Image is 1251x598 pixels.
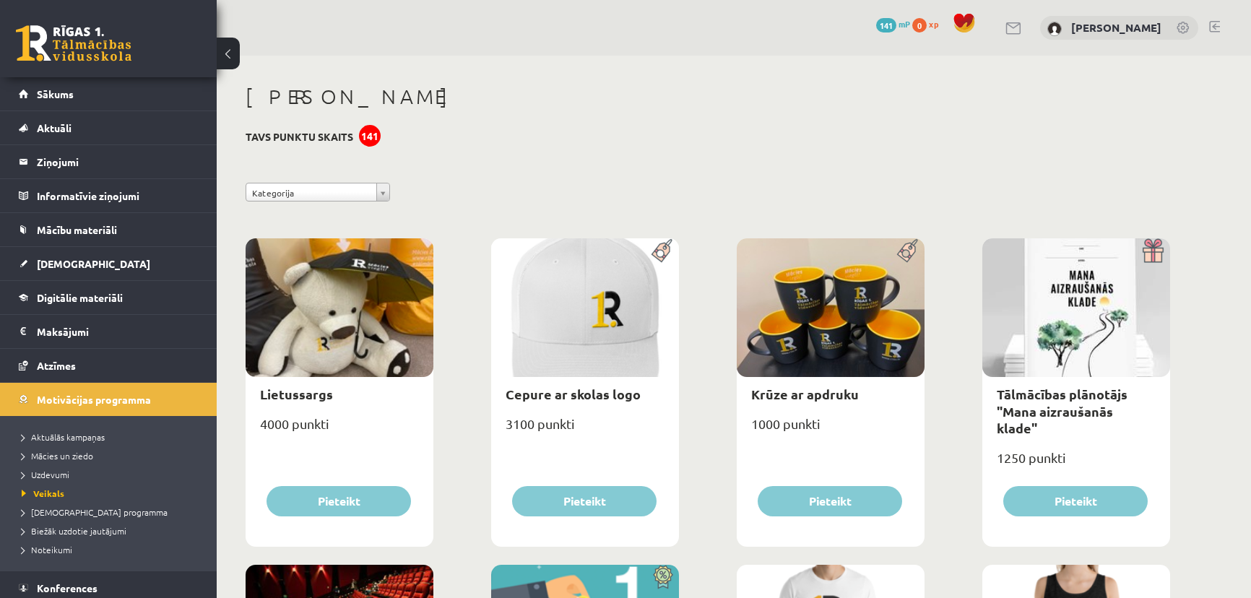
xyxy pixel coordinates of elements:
[252,183,371,202] span: Kategorija
[246,183,390,201] a: Kategorija
[19,213,199,246] a: Mācību materiāli
[646,238,679,263] img: Populāra prece
[22,487,64,499] span: Veikals
[19,349,199,382] a: Atzīmes
[19,247,199,280] a: [DEMOGRAPHIC_DATA]
[22,431,105,443] span: Aktuālās kampaņas
[19,315,199,348] a: Maksājumi
[22,469,69,480] span: Uzdevumi
[22,487,202,500] a: Veikals
[912,18,945,30] a: 0 xp
[512,486,657,516] button: Pieteikt
[37,291,123,304] span: Digitālie materiāli
[22,468,202,481] a: Uzdevumi
[22,506,202,519] a: [DEMOGRAPHIC_DATA] programma
[246,131,353,143] h3: Tavs punktu skaits
[37,257,150,270] span: [DEMOGRAPHIC_DATA]
[37,121,72,134] span: Aktuāli
[1047,22,1062,36] img: Aigars Laķis
[37,145,199,178] legend: Ziņojumi
[359,125,381,147] div: 141
[37,393,151,406] span: Motivācijas programma
[22,524,202,537] a: Biežāk uzdotie jautājumi
[737,412,925,448] div: 1000 punkti
[1071,20,1161,35] a: [PERSON_NAME]
[19,77,199,110] a: Sākums
[22,525,126,537] span: Biežāk uzdotie jautājumi
[22,450,93,461] span: Mācies un ziedo
[646,565,679,589] img: Atlaide
[876,18,896,32] span: 141
[22,430,202,443] a: Aktuālās kampaņas
[899,18,910,30] span: mP
[22,544,72,555] span: Noteikumi
[22,543,202,556] a: Noteikumi
[929,18,938,30] span: xp
[16,25,131,61] a: Rīgas 1. Tālmācības vidusskola
[506,386,641,402] a: Cepure ar skolas logo
[892,238,925,263] img: Populāra prece
[37,315,199,348] legend: Maksājumi
[982,446,1170,482] div: 1250 punkti
[1138,238,1170,263] img: Dāvana ar pārsteigumu
[491,412,679,448] div: 3100 punkti
[246,84,1170,109] h1: [PERSON_NAME]
[260,386,333,402] a: Lietussargs
[267,486,411,516] button: Pieteikt
[751,386,859,402] a: Krūze ar apdruku
[19,111,199,144] a: Aktuāli
[37,581,98,594] span: Konferences
[37,179,199,212] legend: Informatīvie ziņojumi
[19,179,199,212] a: Informatīvie ziņojumi
[1003,486,1148,516] button: Pieteikt
[876,18,910,30] a: 141 mP
[19,281,199,314] a: Digitālie materiāli
[19,383,199,416] a: Motivācijas programma
[37,87,74,100] span: Sākums
[758,486,902,516] button: Pieteikt
[22,449,202,462] a: Mācies un ziedo
[22,506,168,518] span: [DEMOGRAPHIC_DATA] programma
[37,359,76,372] span: Atzīmes
[997,386,1127,436] a: Tālmācības plānotājs "Mana aizraušanās klade"
[37,223,117,236] span: Mācību materiāli
[19,145,199,178] a: Ziņojumi
[912,18,927,32] span: 0
[246,412,433,448] div: 4000 punkti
